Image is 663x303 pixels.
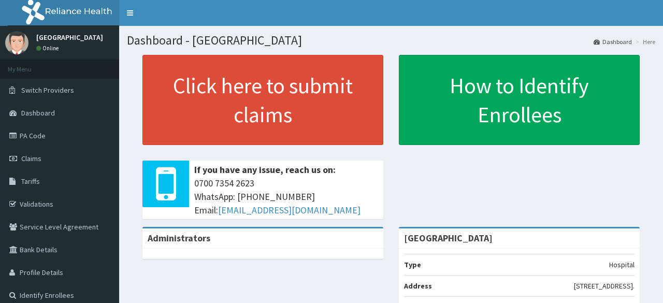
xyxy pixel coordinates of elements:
[404,232,493,244] strong: [GEOGRAPHIC_DATA]
[142,55,383,145] a: Click here to submit claims
[633,37,655,46] li: Here
[5,31,28,54] img: User Image
[218,204,361,216] a: [EMAIL_ADDRESS][DOMAIN_NAME]
[21,85,74,95] span: Switch Providers
[574,281,635,291] p: [STREET_ADDRESS].
[36,45,61,52] a: Online
[21,108,55,118] span: Dashboard
[21,154,41,163] span: Claims
[127,34,655,47] h1: Dashboard - [GEOGRAPHIC_DATA]
[36,34,103,41] p: [GEOGRAPHIC_DATA]
[594,37,632,46] a: Dashboard
[399,55,640,145] a: How to Identify Enrollees
[404,281,432,291] b: Address
[194,177,378,217] span: 0700 7354 2623 WhatsApp: [PHONE_NUMBER] Email:
[21,177,40,186] span: Tariffs
[194,164,336,176] b: If you have any issue, reach us on:
[609,259,635,270] p: Hospital
[148,232,210,244] b: Administrators
[404,260,421,269] b: Type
